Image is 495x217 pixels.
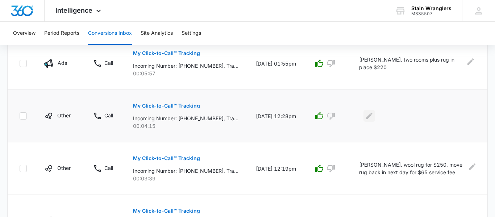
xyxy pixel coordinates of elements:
button: Overview [13,22,36,45]
p: My Click-to-Call™ Tracking [133,156,200,161]
p: Call [104,164,113,172]
span: Intelligence [55,7,92,14]
td: [DATE] 12:28pm [247,90,305,142]
button: Settings [182,22,201,45]
button: Edit Comments [468,161,476,172]
p: Call [104,112,113,119]
p: Ads [58,59,67,67]
div: account name [411,5,452,11]
p: My Click-to-Call™ Tracking [133,51,200,56]
button: My Click-to-Call™ Tracking [133,45,200,62]
p: Incoming Number: [PHONE_NUMBER], Tracking Number: [PHONE_NUMBER], Ring To: [PHONE_NUMBER], Caller... [133,167,238,175]
td: [DATE] 12:19pm [247,142,305,195]
button: Site Analytics [141,22,173,45]
p: Other [57,164,71,172]
p: Other [57,112,71,119]
button: Period Reports [44,22,79,45]
button: Edit Comments [363,110,375,122]
p: 00:03:39 [133,175,238,182]
p: My Click-to-Call™ Tracking [133,103,200,108]
div: account id [411,11,452,16]
p: [PERSON_NAME]. wool rug for $250. move rug back in next day for $65 service fee [359,161,464,176]
td: [DATE] 01:55pm [247,37,305,90]
p: Incoming Number: [PHONE_NUMBER], Tracking Number: [PHONE_NUMBER], Ring To: [PHONE_NUMBER], Caller... [133,62,238,70]
button: Conversions Inbox [88,22,132,45]
button: My Click-to-Call™ Tracking [133,150,200,167]
button: Edit Comments [466,56,476,67]
button: My Click-to-Call™ Tracking [133,97,200,114]
p: Incoming Number: [PHONE_NUMBER], Tracking Number: [PHONE_NUMBER], Ring To: [PHONE_NUMBER], Caller... [133,114,238,122]
p: 00:05:57 [133,70,238,77]
p: Call [104,59,113,67]
p: My Click-to-Call™ Tracking [133,208,200,213]
p: [PERSON_NAME]. two rooms plus rug in place $220 [359,56,461,71]
p: 00:04:15 [133,122,238,130]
